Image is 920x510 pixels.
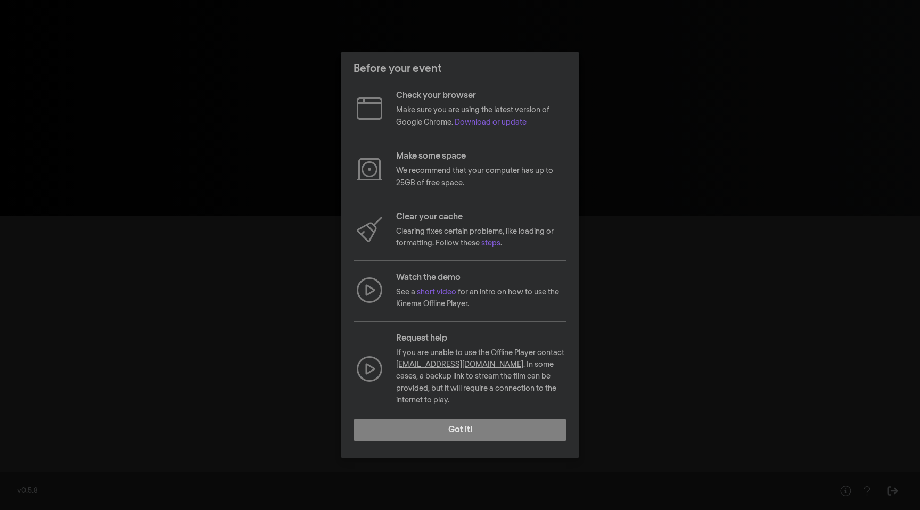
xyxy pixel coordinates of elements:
[396,361,523,368] a: [EMAIL_ADDRESS][DOMAIN_NAME]
[341,52,579,85] header: Before your event
[354,419,566,441] button: Got it!
[396,89,566,102] p: Check your browser
[481,240,500,247] a: steps
[396,165,566,189] p: We recommend that your computer has up to 25GB of free space.
[455,119,527,126] a: Download or update
[396,104,566,128] p: Make sure you are using the latest version of Google Chrome.
[417,289,456,296] a: short video
[396,272,566,284] p: Watch the demo
[396,332,566,345] p: Request help
[396,226,566,250] p: Clearing fixes certain problems, like loading or formatting. Follow these .
[396,211,566,224] p: Clear your cache
[396,347,566,407] p: If you are unable to use the Offline Player contact . In some cases, a backup link to stream the ...
[396,150,566,163] p: Make some space
[396,286,566,310] p: See a for an intro on how to use the Kinema Offline Player.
